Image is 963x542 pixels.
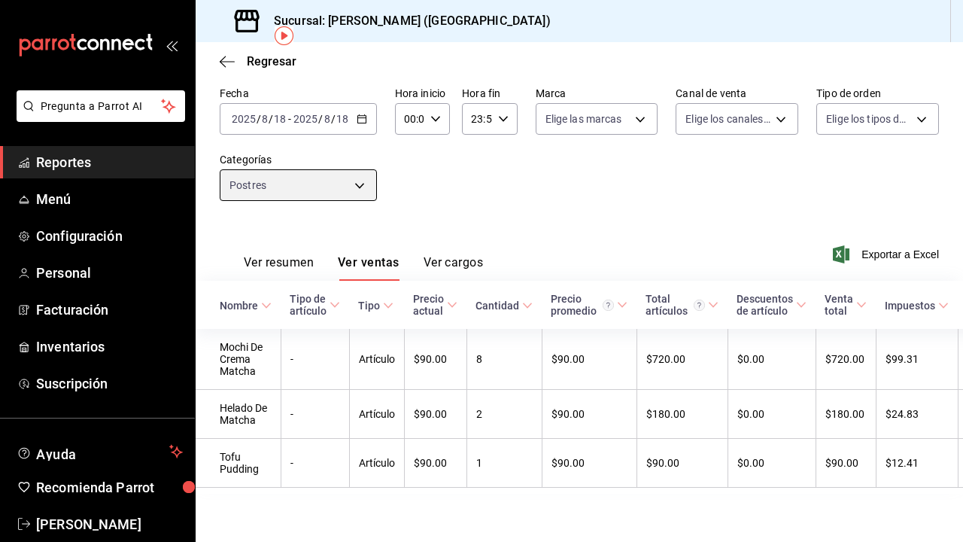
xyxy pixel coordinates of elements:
td: $180.00 [816,390,876,439]
input: -- [336,113,349,125]
span: Regresar [247,54,296,69]
span: Tipo [358,300,393,312]
button: Pregunta a Parrot AI [17,90,185,122]
label: Fecha [220,88,377,99]
td: Mochi De Crema Matcha [196,329,281,390]
td: $99.31 [876,329,958,390]
td: Artículo [349,439,404,488]
span: Reportes [36,152,183,172]
span: Recomienda Parrot [36,477,183,498]
td: $0.00 [728,390,816,439]
span: / [257,113,261,125]
td: $0.00 [728,329,816,390]
div: Precio promedio [551,293,614,317]
span: Configuración [36,226,183,246]
td: 8 [466,329,542,390]
span: [PERSON_NAME] [36,514,183,534]
div: Venta total [825,293,853,317]
span: Suscripción [36,373,183,394]
td: Helado De Matcha [196,390,281,439]
span: Menú [36,189,183,209]
label: Marca [536,88,658,99]
span: Cantidad [475,300,533,312]
button: Ver resumen [244,255,314,281]
td: $720.00 [636,329,728,390]
td: $90.00 [404,439,466,488]
div: Cantidad [475,300,519,312]
button: open_drawer_menu [166,39,178,51]
label: Hora fin [462,88,517,99]
span: Elige los tipos de orden [826,111,911,126]
td: $720.00 [816,329,876,390]
div: Tipo de artículo [290,293,327,317]
td: $90.00 [816,439,876,488]
td: $90.00 [542,439,636,488]
span: Elige las marcas [545,111,622,126]
td: $90.00 [404,329,466,390]
td: Tofu Pudding [196,439,281,488]
span: / [318,113,323,125]
h3: Sucursal: [PERSON_NAME] ([GEOGRAPHIC_DATA]) [262,12,551,30]
span: Impuestos [885,300,949,312]
span: Facturación [36,300,183,320]
span: / [331,113,336,125]
label: Tipo de orden [816,88,939,99]
input: -- [324,113,331,125]
td: - [281,329,349,390]
td: Artículo [349,329,404,390]
button: Regresar [220,54,296,69]
input: -- [261,113,269,125]
td: - [281,390,349,439]
button: Ver cargos [424,255,484,281]
div: navigation tabs [244,255,483,281]
button: Exportar a Excel [836,245,939,263]
span: - [288,113,291,125]
svg: El total artículos considera cambios de precios en los artículos así como costos adicionales por ... [694,300,705,311]
span: Nombre [220,300,272,312]
span: Ayuda [36,443,163,461]
a: Pregunta a Parrot AI [11,109,185,125]
td: 2 [466,390,542,439]
span: Total artículos [646,293,718,317]
td: Artículo [349,390,404,439]
span: Descuentos de artículo [737,293,807,317]
div: Total artículos [646,293,705,317]
button: Ver ventas [338,255,399,281]
td: $90.00 [404,390,466,439]
div: Descuentos de artículo [737,293,793,317]
td: 1 [466,439,542,488]
svg: Precio promedio = Total artículos / cantidad [603,300,614,311]
div: Tipo [358,300,380,312]
span: Inventarios [36,336,183,357]
span: Precio promedio [551,293,627,317]
input: -- [273,113,287,125]
input: ---- [231,113,257,125]
span: Postres [229,178,266,193]
td: $90.00 [542,390,636,439]
div: Precio actual [413,293,444,317]
td: $180.00 [636,390,728,439]
td: - [281,439,349,488]
span: Pregunta a Parrot AI [41,99,162,114]
span: Venta total [825,293,867,317]
td: $90.00 [542,329,636,390]
span: / [269,113,273,125]
span: Precio actual [413,293,457,317]
span: Tipo de artículo [290,293,340,317]
div: Nombre [220,300,258,312]
span: Personal [36,263,183,283]
label: Canal de venta [676,88,798,99]
td: $12.41 [876,439,958,488]
img: Tooltip marker [275,26,293,45]
td: $24.83 [876,390,958,439]
input: ---- [293,113,318,125]
span: Elige los canales de venta [685,111,770,126]
td: $90.00 [636,439,728,488]
td: $0.00 [728,439,816,488]
label: Categorías [220,154,377,165]
label: Hora inicio [395,88,450,99]
div: Impuestos [885,300,935,312]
